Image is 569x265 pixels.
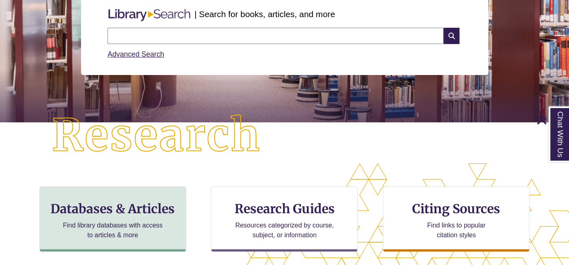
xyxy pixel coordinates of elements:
[108,50,164,58] a: Advanced Search
[40,186,186,252] a: Databases & Articles Find library databases with access to articles & more
[29,91,285,180] img: Research
[59,221,166,240] p: Find library databases with access to articles & more
[417,221,496,240] p: Find links to popular citation styles
[194,8,335,20] p: | Search for books, articles, and more
[444,28,459,44] i: Search
[536,114,567,125] a: Back to Top
[406,201,506,216] h3: Citing Sources
[231,221,338,240] p: Resources categorized by course, subject, or information
[211,186,358,252] a: Research Guides Resources categorized by course, subject, or information
[104,6,194,24] img: Libary Search
[218,201,351,216] h3: Research Guides
[383,186,529,252] a: Citing Sources Find links to popular citation styles
[46,201,179,216] h3: Databases & Articles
